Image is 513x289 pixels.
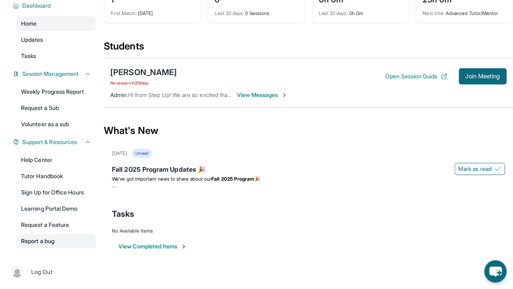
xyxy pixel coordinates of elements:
[215,10,244,16] span: Last 30 days :
[19,2,91,10] button: Dashboard
[21,36,43,44] span: Updates
[112,164,505,176] div: Fall 2025 Program Updates 🎉
[16,234,96,248] a: Report a bug
[16,185,96,200] a: Sign Up for Office Hours
[465,74,500,79] span: Join Meeting
[21,19,36,28] span: Home
[16,84,96,99] a: Weekly Progress Report
[118,242,187,250] button: View Completed Items
[319,5,402,17] div: 0h 0m
[104,113,513,149] div: What's New
[16,32,96,47] a: Updates
[16,117,96,132] a: Volunteer as a sub
[110,91,128,98] span: Admin :
[110,80,177,86] span: No session in 20 days
[319,10,348,16] span: Last 30 days :
[16,101,96,115] a: Request a Sub
[26,267,28,277] span: |
[21,52,36,60] span: Tasks
[22,2,51,10] span: Dashboard
[22,70,79,78] span: Session Management
[423,5,506,17] div: Advanced Tutor/Mentor
[211,176,254,182] strong: Fall 2025 Program
[112,208,134,220] span: Tasks
[484,260,507,283] button: chat-button
[112,176,211,182] span: We’ve got important news to share about our
[8,263,96,281] a: |Log Out
[132,149,151,158] div: Unread
[16,153,96,167] a: Help Center
[112,150,127,157] div: [DATE]
[455,163,505,175] button: Mark as read
[385,72,447,80] button: Open Session Guide
[104,40,513,58] div: Students
[237,91,288,99] span: View Messages
[112,228,505,234] div: No Available Items
[111,10,137,16] span: First Match :
[458,165,492,173] span: Mark as read
[16,218,96,232] a: Request a Feature
[31,268,52,276] span: Log Out
[215,5,298,17] div: 0 Sessions
[16,169,96,183] a: Tutor Handbook
[459,68,507,84] button: Join Meeting
[11,266,23,278] img: user-img
[16,16,96,31] a: Home
[16,49,96,63] a: Tasks
[254,176,260,182] span: 🎉
[495,166,501,172] img: Mark as read
[111,5,194,17] div: [DATE]
[281,92,288,98] img: Chevron-Right
[19,70,91,78] button: Session Management
[16,201,96,216] a: Learning Portal Demo
[110,67,177,78] div: [PERSON_NAME]
[19,138,91,146] button: Support & Resources
[22,138,77,146] span: Support & Resources
[423,10,444,16] span: Next title :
